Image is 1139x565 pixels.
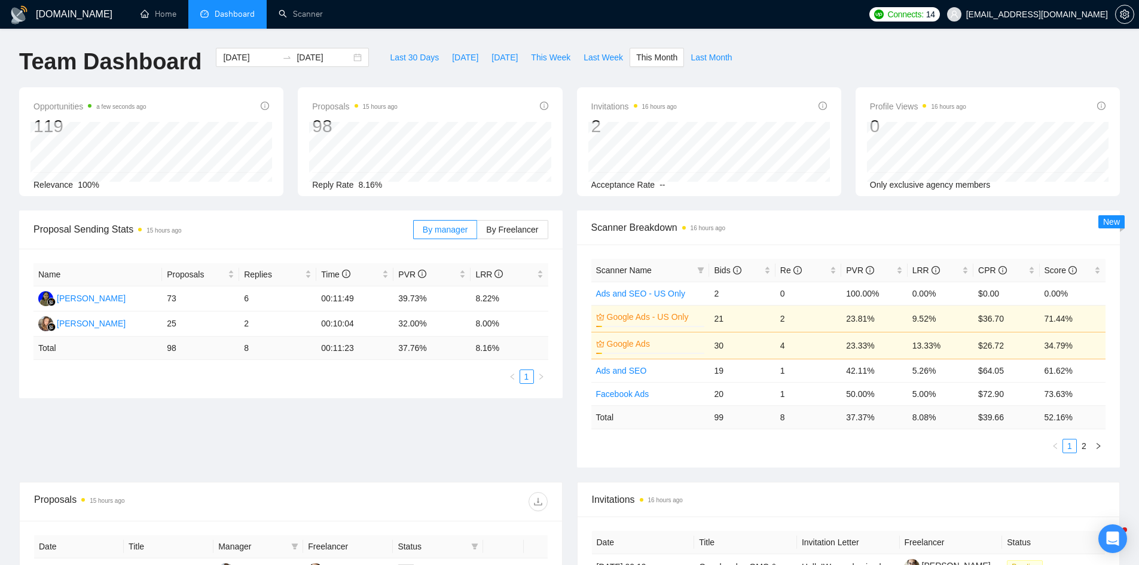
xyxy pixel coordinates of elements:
[363,103,398,110] time: 15 hours ago
[584,51,623,64] span: Last Week
[1048,439,1062,453] button: left
[709,282,775,305] td: 2
[636,51,677,64] span: This Month
[359,180,383,190] span: 8.16%
[393,311,471,337] td: 32.00%
[215,9,255,19] span: Dashboard
[900,531,1003,554] th: Freelancer
[1115,5,1134,24] button: setting
[908,332,973,359] td: 13.33%
[393,337,471,360] td: 37.76 %
[534,369,548,384] li: Next Page
[973,282,1039,305] td: $0.00
[841,332,907,359] td: 23.33%
[162,286,239,311] td: 73
[694,531,797,554] th: Title
[471,286,548,311] td: 8.22%
[57,292,126,305] div: [PERSON_NAME]
[596,389,649,399] a: Facebook Ads
[534,369,548,384] button: right
[469,537,481,555] span: filter
[908,405,973,429] td: 8.08 %
[1040,405,1106,429] td: 52.16 %
[38,291,53,306] img: AA
[1040,359,1106,382] td: 61.62%
[841,382,907,405] td: 50.00%
[418,270,426,278] span: info-circle
[1040,332,1106,359] td: 34.79%
[1116,10,1134,19] span: setting
[659,180,665,190] span: --
[714,265,741,275] span: Bids
[819,102,827,110] span: info-circle
[90,497,124,504] time: 15 hours ago
[648,497,683,503] time: 16 hours ago
[393,286,471,311] td: 39.73%
[1002,531,1105,554] th: Status
[398,540,466,553] span: Status
[200,10,209,18] span: dashboard
[978,265,1006,275] span: CPR
[887,8,923,21] span: Connects:
[10,5,29,25] img: logo
[1091,439,1106,453] button: right
[390,51,439,64] span: Last 30 Days
[486,225,538,234] span: By Freelancer
[244,268,303,281] span: Replies
[239,337,316,360] td: 8
[520,370,533,383] a: 1
[697,267,704,274] span: filter
[775,332,841,359] td: 4
[1103,217,1120,227] span: New
[279,9,323,19] a: searchScanner
[316,286,393,311] td: 00:11:49
[471,543,478,550] span: filter
[316,311,393,337] td: 00:10:04
[524,48,577,67] button: This Week
[709,359,775,382] td: 19
[239,263,316,286] th: Replies
[1045,265,1077,275] span: Score
[709,332,775,359] td: 30
[775,405,841,429] td: 8
[38,293,126,303] a: AA[PERSON_NAME]
[505,369,520,384] li: Previous Page
[1052,442,1059,450] span: left
[529,492,548,511] button: download
[1115,10,1134,19] a: setting
[398,270,426,279] span: PVR
[167,268,225,281] span: Proposals
[34,535,124,558] th: Date
[841,305,907,332] td: 23.81%
[973,405,1039,429] td: $ 39.66
[124,535,213,558] th: Title
[846,265,874,275] span: PVR
[303,535,393,558] th: Freelancer
[505,369,520,384] button: left
[1040,282,1106,305] td: 0.00%
[33,337,162,360] td: Total
[1097,102,1106,110] span: info-circle
[630,48,684,67] button: This Month
[691,51,732,64] span: Last Month
[709,405,775,429] td: 99
[973,382,1039,405] td: $72.90
[775,305,841,332] td: 2
[596,313,604,321] span: crown
[926,8,935,21] span: 14
[709,382,775,405] td: 20
[223,51,277,64] input: Start date
[841,282,907,305] td: 100.00%
[78,180,99,190] span: 100%
[531,51,570,64] span: This Week
[973,332,1039,359] td: $26.72
[775,382,841,405] td: 1
[162,311,239,337] td: 25
[47,298,56,306] img: gigradar-bm.png
[973,359,1039,382] td: $64.05
[592,531,695,554] th: Date
[780,265,802,275] span: Re
[383,48,445,67] button: Last 30 Days
[471,311,548,337] td: 8.00%
[485,48,524,67] button: [DATE]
